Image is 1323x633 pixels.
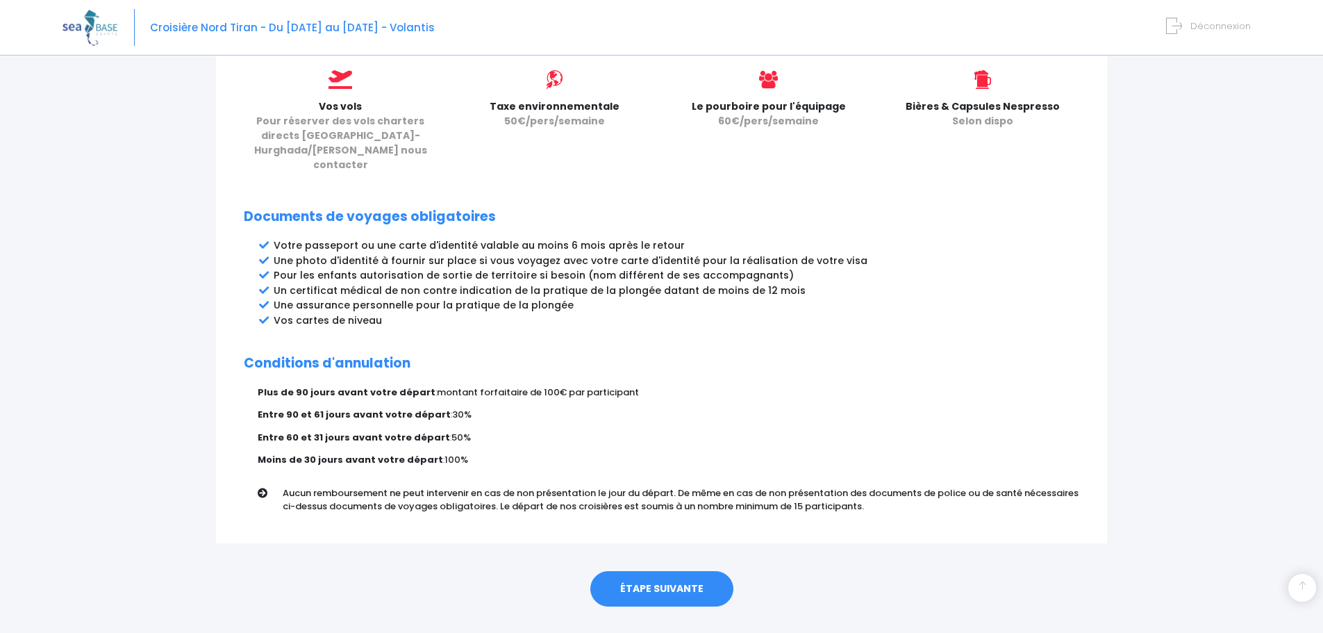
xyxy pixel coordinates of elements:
span: 50% [451,431,471,444]
p: Vos vols [244,99,437,172]
span: Déconnexion [1190,19,1251,33]
strong: Entre 90 et 61 jours avant votre départ [258,408,451,421]
strong: Moins de 30 jours avant votre départ [258,453,443,466]
img: icon_biere.svg [974,70,990,89]
p: Bières & Capsules Nespresso [886,99,1079,129]
span: 60€/pers/semaine [718,114,819,128]
span: 50€/pers/semaine [504,114,605,128]
span: Pour réserver des vols charters directs [GEOGRAPHIC_DATA]-Hurghada/[PERSON_NAME] nous contacter [254,114,427,172]
p: : [258,431,1079,445]
span: Selon dispo [952,114,1013,128]
span: 30% [452,408,472,421]
img: icon_users@2x.png [759,70,778,89]
li: Une photo d'identité à fournir sur place si vous voyagez avec votre carte d'identité pour la réal... [274,254,1079,268]
p: Taxe environnementale [458,99,651,129]
li: Une assurance personnelle pour la pratique de la plongée [274,298,1079,313]
a: ÉTAPE SUIVANTE [590,571,733,607]
strong: Plus de 90 jours avant votre départ [258,386,435,399]
li: Vos cartes de niveau [274,313,1079,328]
li: Un certificat médical de non contre indication de la pratique de la plongée datant de moins de 12... [274,283,1079,298]
p: Le pourboire pour l'équipage [672,99,865,129]
p: : [258,453,1079,467]
img: icon_vols.svg [328,70,352,89]
li: Pour les enfants autorisation de sortie de territoire si besoin (nom différent de ses accompagnants) [274,268,1079,283]
li: Votre passeport ou une carte d'identité valable au moins 6 mois après le retour [274,238,1079,253]
p: : [258,386,1079,400]
h2: Conditions d'annulation [244,356,1079,372]
span: montant forfaitaire de 100€ par participant [437,386,639,399]
h2: Documents de voyages obligatoires [244,209,1079,225]
span: Croisière Nord Tiran - Du [DATE] au [DATE] - Volantis [150,20,435,35]
p: Aucun remboursement ne peut intervenir en cas de non présentation le jour du départ. De même en c... [283,486,1090,513]
p: : [258,408,1079,422]
span: 100% [444,453,468,466]
strong: Entre 60 et 31 jours avant votre départ [258,431,450,444]
img: icon_environment.svg [545,70,564,89]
